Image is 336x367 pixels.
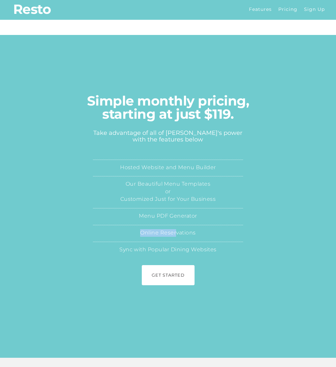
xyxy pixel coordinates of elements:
[152,272,185,278] a: Get Started
[246,3,275,16] a: Features
[13,3,51,16] a: Resto
[66,94,270,121] h2: Simple monthly pricing, starting at just $119.
[93,208,243,225] li: Menu PDF Generator
[301,3,328,16] a: Sign Up
[275,3,301,16] a: Pricing
[93,225,243,242] li: Online Reservations
[93,242,243,259] li: Sync with Popular Dining Websites
[93,176,243,208] li: Our Beautiful Menu Templates or Customized Just for Your Business
[93,160,243,176] li: Hosted Website and Menu Builder
[66,130,270,143] h4: Take advantage of all of [PERSON_NAME]'s power with the features below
